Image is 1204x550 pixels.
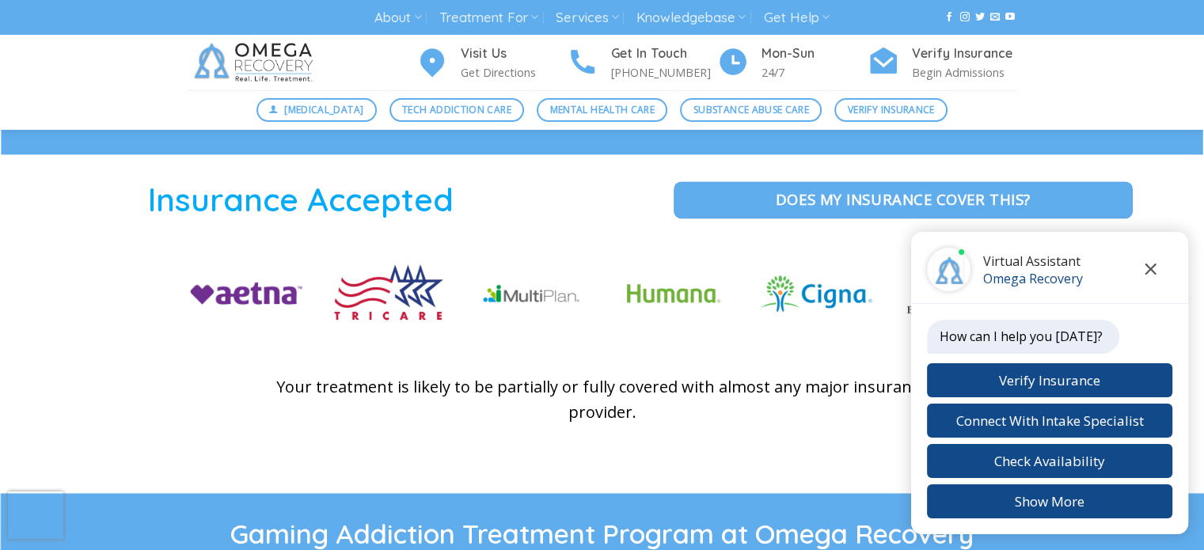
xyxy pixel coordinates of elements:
h4: Visit Us [461,44,567,64]
span: [MEDICAL_DATA] [284,102,363,117]
span: Verify Insurance [848,102,935,117]
a: Get Help [764,3,830,32]
a: Treatment For [439,3,538,32]
a: Services [556,3,618,32]
span: Tech Addiction Care [402,102,511,117]
h4: Mon-Sun [762,44,868,64]
img: Omega Recovery [187,35,325,90]
a: Follow on Facebook [944,12,954,23]
iframe: reCAPTCHA [8,491,63,539]
p: 24/7 [762,63,868,82]
a: Verify Insurance [834,98,948,122]
span: Does my Insurance cover this? [776,188,1031,211]
span: Substance Abuse Care [693,102,809,117]
a: Verify Insurance Begin Admissions [868,44,1018,82]
p: [PHONE_NUMBER] [611,63,717,82]
h1: Insurance Accepted [12,178,591,220]
span: Mental Health Care [550,102,655,117]
a: Substance Abuse Care [680,98,822,122]
a: Mental Health Care [537,98,667,122]
a: Tech Addiction Care [389,98,525,122]
a: Visit Us Get Directions [416,44,567,82]
a: Follow on Instagram [959,12,969,23]
p: Begin Admissions [912,63,1018,82]
a: [MEDICAL_DATA] [256,98,377,122]
h4: Verify Insurance [912,44,1018,64]
a: Follow on YouTube [1005,12,1015,23]
a: Does my Insurance cover this? [674,181,1133,218]
a: About [374,3,421,32]
a: Follow on Twitter [975,12,985,23]
a: Send us an email [990,12,1000,23]
h4: Get In Touch [611,44,717,64]
p: Your treatment is likely to be partially or fully covered with almost any major insurance provider. [258,374,947,425]
a: Knowledgebase [636,3,746,32]
a: Get In Touch [PHONE_NUMBER] [567,44,717,82]
p: Get Directions [461,63,567,82]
